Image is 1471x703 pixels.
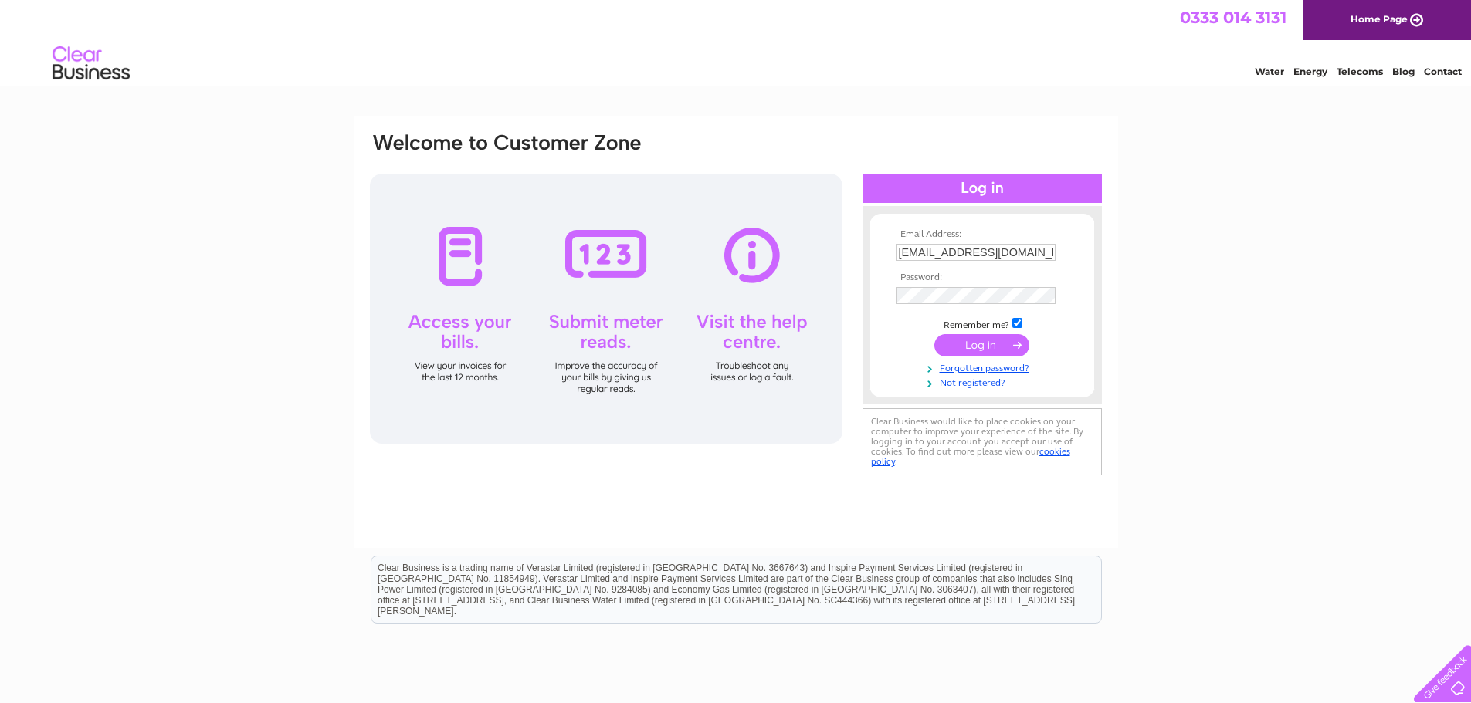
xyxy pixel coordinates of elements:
[1337,66,1383,77] a: Telecoms
[893,272,1072,283] th: Password:
[896,374,1072,389] a: Not registered?
[371,8,1101,75] div: Clear Business is a trading name of Verastar Limited (registered in [GEOGRAPHIC_DATA] No. 3667643...
[893,316,1072,331] td: Remember me?
[1255,66,1284,77] a: Water
[1392,66,1415,77] a: Blog
[871,446,1070,467] a: cookies policy
[52,40,130,87] img: logo.png
[1424,66,1462,77] a: Contact
[896,360,1072,374] a: Forgotten password?
[1293,66,1327,77] a: Energy
[934,334,1029,356] input: Submit
[863,408,1102,475] div: Clear Business would like to place cookies on your computer to improve your experience of the sit...
[893,229,1072,240] th: Email Address:
[1180,8,1286,27] a: 0333 014 3131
